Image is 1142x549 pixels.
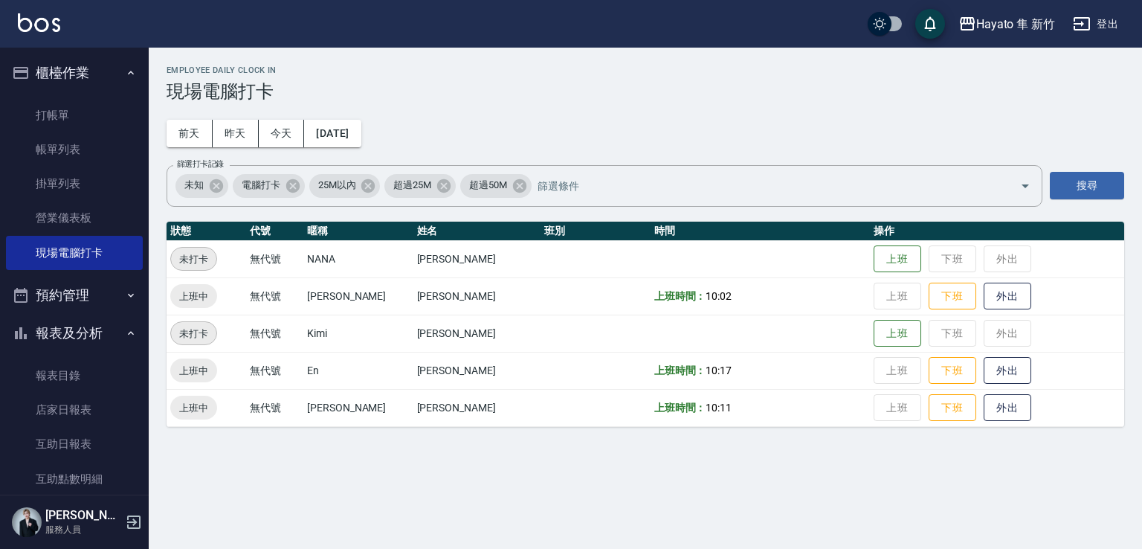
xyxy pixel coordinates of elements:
[6,201,143,235] a: 營業儀表板
[413,315,541,352] td: [PERSON_NAME]
[6,314,143,353] button: 報表及分析
[6,236,143,270] a: 現場電腦打卡
[170,363,217,379] span: 上班中
[384,174,456,198] div: 超過25M
[984,357,1031,385] button: 外出
[706,290,732,302] span: 10:02
[171,251,216,267] span: 未打卡
[984,283,1031,310] button: 外出
[929,394,976,422] button: 下班
[929,283,976,310] button: 下班
[413,389,541,426] td: [PERSON_NAME]
[874,320,921,347] button: 上班
[246,389,303,426] td: 無代號
[6,98,143,132] a: 打帳單
[952,9,1061,39] button: Hayato 隼 新竹
[6,167,143,201] a: 掛單列表
[870,222,1124,241] th: 操作
[45,523,121,536] p: 服務人員
[177,158,224,170] label: 篩選打卡記錄
[175,174,228,198] div: 未知
[167,81,1124,102] h3: 現場電腦打卡
[233,174,305,198] div: 電腦打卡
[246,222,303,241] th: 代號
[175,178,213,193] span: 未知
[233,178,289,193] span: 電腦打卡
[303,277,413,315] td: [PERSON_NAME]
[460,178,516,193] span: 超過50M
[915,9,945,39] button: save
[976,15,1055,33] div: Hayato 隼 新竹
[384,178,440,193] span: 超過25M
[654,290,706,302] b: 上班時間：
[303,389,413,426] td: [PERSON_NAME]
[413,352,541,389] td: [PERSON_NAME]
[170,289,217,304] span: 上班中
[303,352,413,389] td: En
[18,13,60,32] img: Logo
[246,352,303,389] td: 無代號
[6,427,143,461] a: 互助日報表
[246,315,303,352] td: 無代號
[304,120,361,147] button: [DATE]
[534,173,994,199] input: 篩選條件
[6,359,143,393] a: 報表目錄
[6,132,143,167] a: 帳單列表
[167,65,1124,75] h2: Employee Daily Clock In
[303,240,413,277] td: NANA
[6,393,143,427] a: 店家日報表
[246,240,303,277] td: 無代號
[706,365,732,376] span: 10:17
[12,507,42,537] img: Person
[213,120,259,147] button: 昨天
[259,120,305,147] button: 今天
[170,400,217,416] span: 上班中
[246,277,303,315] td: 無代號
[929,357,976,385] button: 下班
[303,222,413,241] th: 暱稱
[984,394,1031,422] button: 外出
[1013,174,1037,198] button: Open
[309,174,381,198] div: 25M以內
[45,508,121,523] h5: [PERSON_NAME]
[654,365,706,376] b: 上班時間：
[6,276,143,315] button: 預約管理
[303,315,413,352] td: Kimi
[309,178,365,193] span: 25M以內
[654,402,706,414] b: 上班時間：
[6,462,143,496] a: 互助點數明細
[460,174,532,198] div: 超過50M
[171,326,216,341] span: 未打卡
[167,222,246,241] th: 狀態
[651,222,870,241] th: 時間
[874,245,921,273] button: 上班
[1050,172,1124,199] button: 搜尋
[413,277,541,315] td: [PERSON_NAME]
[706,402,732,414] span: 10:11
[413,240,541,277] td: [PERSON_NAME]
[541,222,651,241] th: 班別
[1067,10,1124,38] button: 登出
[167,120,213,147] button: 前天
[6,54,143,92] button: 櫃檯作業
[413,222,541,241] th: 姓名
